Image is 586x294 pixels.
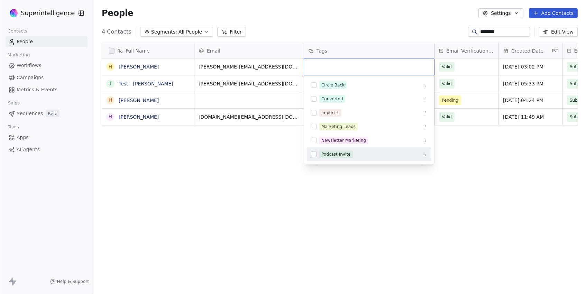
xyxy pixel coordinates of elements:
[321,137,366,144] div: Newsletter Marketing
[321,110,339,116] div: Import 1
[321,151,351,157] div: Podcast Invite
[321,96,343,102] div: Converted
[307,78,431,161] div: Suggestions
[321,123,356,130] div: Marketing Leads
[321,82,345,88] div: Circle Back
